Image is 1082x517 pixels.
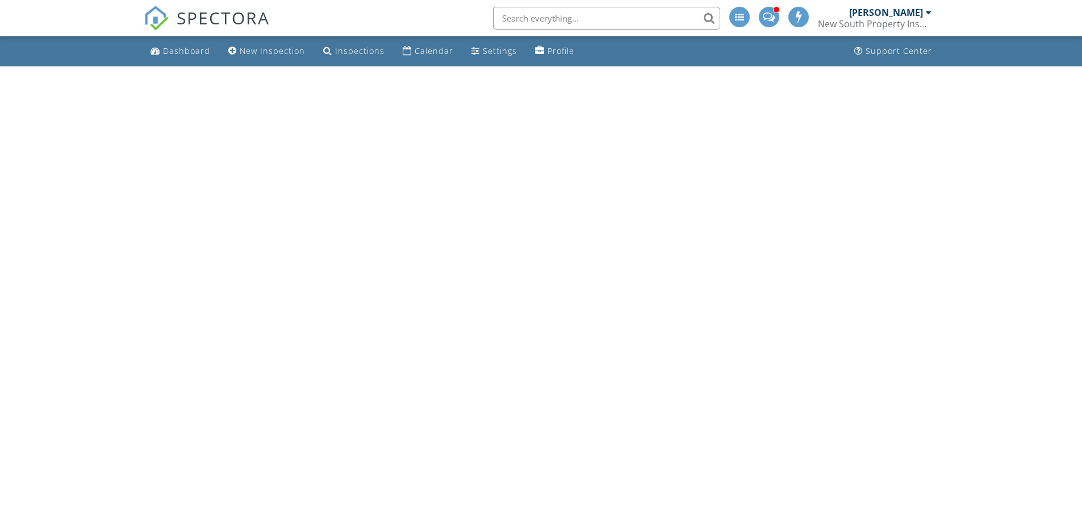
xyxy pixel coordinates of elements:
[849,7,923,18] div: [PERSON_NAME]
[493,7,720,30] input: Search everything...
[319,41,389,62] a: Inspections
[144,6,169,31] img: The Best Home Inspection Software - Spectora
[866,45,932,56] div: Support Center
[850,41,937,62] a: Support Center
[163,45,210,56] div: Dashboard
[177,6,270,30] span: SPECTORA
[144,15,270,39] a: SPECTORA
[240,45,305,56] div: New Inspection
[415,45,453,56] div: Calendar
[398,41,458,62] a: Calendar
[335,45,385,56] div: Inspections
[548,45,574,56] div: Profile
[467,41,521,62] a: Settings
[224,41,310,62] a: New Inspection
[146,41,215,62] a: Dashboard
[818,18,931,30] div: New South Property Inspections, Inc.
[483,45,517,56] div: Settings
[530,41,579,62] a: Profile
